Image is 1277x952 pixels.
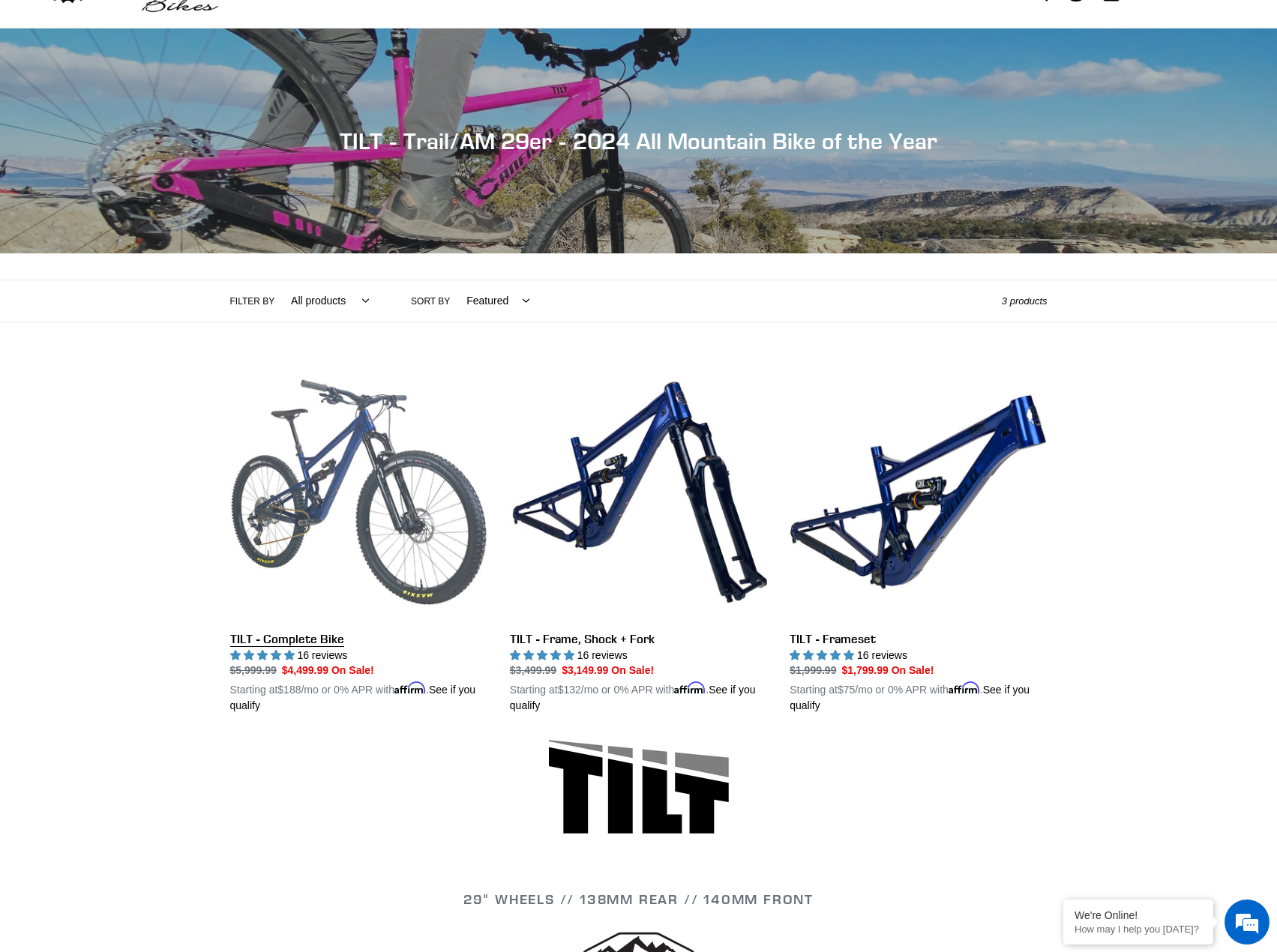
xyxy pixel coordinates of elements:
label: Filter by [230,295,275,308]
div: Chat with us now [100,84,274,103]
textarea: Type your message and hit 'Enter' [7,409,286,462]
img: d_696896380_company_1647369064580_696896380 [48,75,85,112]
div: We're Online! [1075,909,1202,921]
div: Navigation go back [16,82,39,105]
span: TILT - Trail/AM 29er - 2024 All Mountain Bike of the Year [340,127,937,154]
span: We're online! [87,189,207,340]
span: 29" WHEELS // 138mm REAR // 140mm FRONT [463,891,814,908]
div: Minimize live chat window [246,7,282,43]
span: 3 products [1002,295,1048,307]
label: Sort by [411,295,450,308]
p: How may I help you today? [1075,924,1202,935]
